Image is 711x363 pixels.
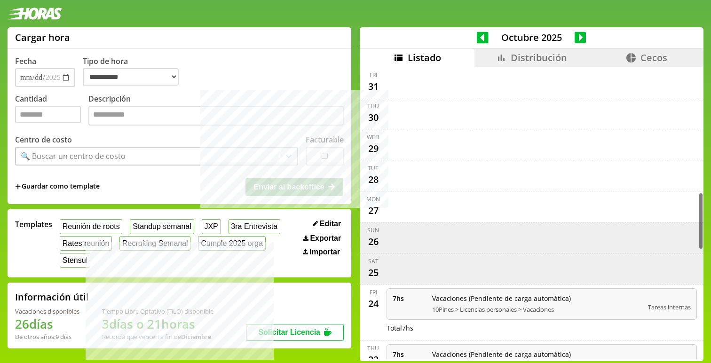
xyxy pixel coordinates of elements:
div: Vacaciones disponibles [15,307,79,316]
span: Tareas internas [648,303,691,311]
button: 3ra Entrevista [229,219,280,234]
input: Cantidad [15,106,81,123]
div: Sun [367,226,379,234]
span: 7 hs [393,350,426,359]
div: Mon [366,195,380,203]
div: 30 [366,110,381,125]
div: 26 [366,234,381,249]
div: Thu [367,102,379,110]
h1: 26 días [15,316,79,332]
span: Editar [320,220,341,228]
div: Wed [367,133,379,141]
button: Cumple 2025 orga [198,236,265,251]
span: 10Pines > Licencias personales > Vacaciones [432,305,642,314]
span: +Guardar como template [15,181,100,192]
div: Recordá que vencen a fin de [102,332,213,341]
div: Fri [370,288,377,296]
label: Descripción [88,94,344,128]
div: Sat [368,257,379,265]
button: Solicitar Licencia [246,324,344,341]
div: scrollable content [360,67,703,360]
button: Editar [310,219,344,229]
label: Cantidad [15,94,88,128]
span: Listado [408,51,441,64]
div: De otros años: 9 días [15,332,79,341]
button: Stensul [60,253,90,268]
select: Tipo de hora [83,68,179,86]
button: Rates reunión [60,236,112,251]
span: Templates [15,219,52,229]
div: Thu [367,344,379,352]
span: Solicitar Licencia [258,328,320,336]
div: 27 [366,203,381,218]
span: Vacaciones (Pendiente de carga automática) [432,294,642,303]
div: Fri [370,71,377,79]
label: Fecha [15,56,36,66]
div: Tue [368,164,379,172]
div: 28 [366,172,381,187]
b: Diciembre [181,332,211,341]
div: 29 [366,141,381,156]
h1: Cargar hora [15,31,70,44]
span: Octubre 2025 [489,31,575,44]
label: Tipo de hora [83,56,186,87]
button: Standup semanal [130,219,194,234]
button: Reunión de roots [60,219,122,234]
div: Tiempo Libre Optativo (TiLO) disponible [102,307,213,316]
h1: 3 días o 21 horas [102,316,213,332]
div: Total 7 hs [387,324,697,332]
button: Recruiting Semanal [119,236,190,251]
span: 7 hs [393,294,426,303]
button: Exportar [300,234,344,243]
div: 🔍 Buscar un centro de costo [21,151,126,161]
span: Vacaciones (Pendiente de carga automática) [432,350,642,359]
label: Facturable [306,134,344,145]
span: Cecos [640,51,667,64]
button: JXP [202,219,221,234]
span: Exportar [310,234,341,243]
div: 24 [366,296,381,311]
span: + [15,181,21,192]
h2: Información útil [15,291,89,303]
div: 25 [366,265,381,280]
label: Centro de costo [15,134,72,145]
img: logotipo [8,8,62,20]
span: Importar [309,248,340,256]
span: Distribución [511,51,567,64]
div: 31 [366,79,381,94]
textarea: Descripción [88,106,344,126]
